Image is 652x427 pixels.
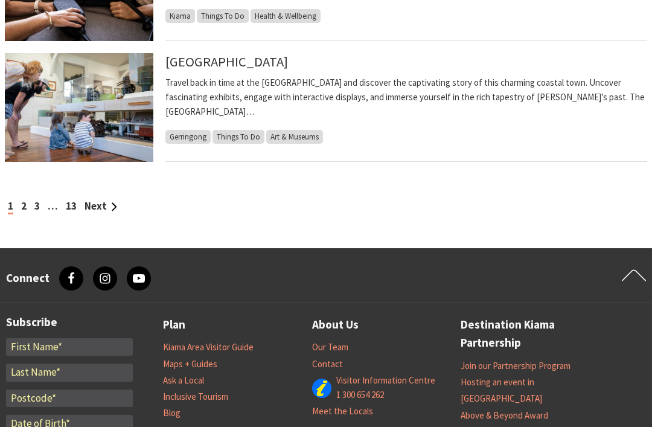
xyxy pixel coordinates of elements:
a: Plan [163,315,185,335]
span: Kiama [165,9,195,23]
a: 1 300 654 262 [336,389,384,401]
a: Blog [163,407,181,419]
a: Above & Beyond Award [461,409,548,422]
h3: Subscribe [6,315,133,329]
a: About Us [312,315,359,335]
span: Things To Do [197,9,249,23]
input: First Name* [6,338,133,356]
a: Hosting an event in [GEOGRAPHIC_DATA] [461,376,542,405]
p: Travel back in time at the [GEOGRAPHIC_DATA] and discover the captivating story of this charming ... [165,75,647,118]
a: Ask a Local [163,374,204,387]
a: 2 [21,199,27,213]
a: 3 [34,199,40,213]
span: Things To Do [213,130,264,144]
img: Two children looking at models of buildings with their parents looking on. [5,53,153,162]
span: Health & Wellbeing [251,9,321,23]
a: 13 [66,199,77,213]
h3: Connect [6,271,50,285]
a: Meet the Locals [312,405,373,417]
a: [GEOGRAPHIC_DATA] [165,53,288,70]
a: Contact [312,358,343,370]
a: Join our Partnership Program [461,360,570,372]
span: … [48,199,58,213]
a: Maps + Guides [163,358,217,370]
a: Our Team [312,341,348,353]
a: Next [85,199,117,213]
span: Art & Museums [266,130,323,144]
span: 1 [8,199,13,214]
span: Gerringong [165,130,211,144]
input: Last Name* [6,364,133,382]
input: Postcode* [6,390,133,408]
a: Inclusive Tourism [163,391,228,403]
a: Destination Kiama Partnership [461,315,610,353]
a: Kiama Area Visitor Guide [163,341,254,353]
a: Visitor Information Centre [336,374,435,387]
